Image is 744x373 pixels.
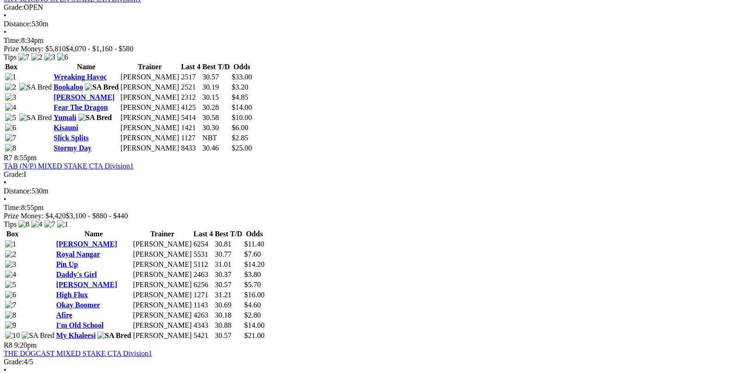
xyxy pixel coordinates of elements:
[120,144,179,153] td: [PERSON_NAME]
[22,331,54,340] img: SA Bred
[244,250,261,258] span: $7.60
[202,93,231,102] td: 30.15
[5,260,16,269] img: 3
[244,301,261,309] span: $4.60
[57,220,68,229] img: 1
[4,204,740,212] div: 8:55pm
[31,53,42,61] img: 2
[4,212,740,220] div: Prize Money: $4,420
[133,321,192,330] td: [PERSON_NAME]
[202,123,231,132] td: 30.30
[4,12,6,19] span: •
[133,270,192,279] td: [PERSON_NAME]
[244,291,265,299] span: $16.00
[193,240,214,249] td: 6254
[5,134,16,142] img: 7
[120,83,179,92] td: [PERSON_NAME]
[214,311,243,320] td: 30.18
[244,260,265,268] span: $14.20
[232,144,252,152] span: $25.00
[6,230,19,238] span: Box
[4,170,24,178] span: Grade:
[202,144,231,153] td: 30.46
[133,229,192,239] th: Trainer
[4,358,24,366] span: Grade:
[54,93,114,101] a: [PERSON_NAME]
[202,103,231,112] td: 30.28
[4,154,12,162] span: R7
[4,170,740,179] div: I
[14,341,37,349] span: 9:20pm
[232,73,252,81] span: $33.00
[18,53,30,61] img: 7
[4,45,740,53] div: Prize Money: $5,810
[5,63,18,71] span: Box
[214,240,243,249] td: 30.81
[5,144,16,152] img: 8
[133,240,192,249] td: [PERSON_NAME]
[202,83,231,92] td: 30.19
[5,321,16,330] img: 9
[54,114,76,121] a: Yumali
[4,179,6,186] span: •
[133,260,192,269] td: [PERSON_NAME]
[54,73,107,81] a: Wreaking Havoc
[214,290,243,300] td: 31.21
[133,331,192,340] td: [PERSON_NAME]
[193,280,214,289] td: 6256
[14,154,37,162] span: 8:55pm
[193,311,214,320] td: 4263
[5,301,16,309] img: 7
[181,144,201,153] td: 8433
[244,311,261,319] span: $2.80
[181,133,201,143] td: 1127
[193,290,214,300] td: 1271
[4,28,6,36] span: •
[56,260,78,268] a: Pin Up
[232,114,252,121] span: $10.00
[4,187,740,195] div: 530m
[214,260,243,269] td: 31.01
[5,281,16,289] img: 5
[5,73,16,81] img: 1
[4,53,17,61] span: Tips
[232,93,249,101] span: $4.85
[202,62,231,72] th: Best T/D
[133,301,192,310] td: [PERSON_NAME]
[19,83,52,91] img: SA Bred
[181,62,201,72] th: Last 4
[244,271,261,278] span: $3.80
[4,3,740,12] div: OPEN
[214,229,243,239] th: Best T/D
[232,103,252,111] span: $14.00
[54,144,91,152] a: Stormy Day
[181,113,201,122] td: 5414
[54,83,83,91] a: Bookaloo
[202,113,231,122] td: 30.58
[202,133,231,143] td: NBT
[120,123,179,132] td: [PERSON_NAME]
[78,114,112,122] img: SA Bred
[181,83,201,92] td: 2521
[56,250,101,258] a: Royal Nangar
[4,20,740,28] div: 530m
[56,291,88,299] a: High Flux
[193,250,214,259] td: 5531
[4,3,24,11] span: Grade:
[66,212,128,220] span: $3,100 - $880 - $440
[244,229,265,239] th: Odds
[56,301,101,309] a: Okay Boomer
[44,53,55,61] img: 3
[133,290,192,300] td: [PERSON_NAME]
[181,103,201,112] td: 4125
[31,220,42,229] img: 4
[5,331,20,340] img: 10
[181,123,201,132] td: 1421
[4,220,17,228] span: Tips
[18,220,30,229] img: 8
[19,114,52,122] img: SA Bred
[5,271,16,279] img: 4
[214,321,243,330] td: 30.88
[44,220,55,229] img: 7
[120,103,179,112] td: [PERSON_NAME]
